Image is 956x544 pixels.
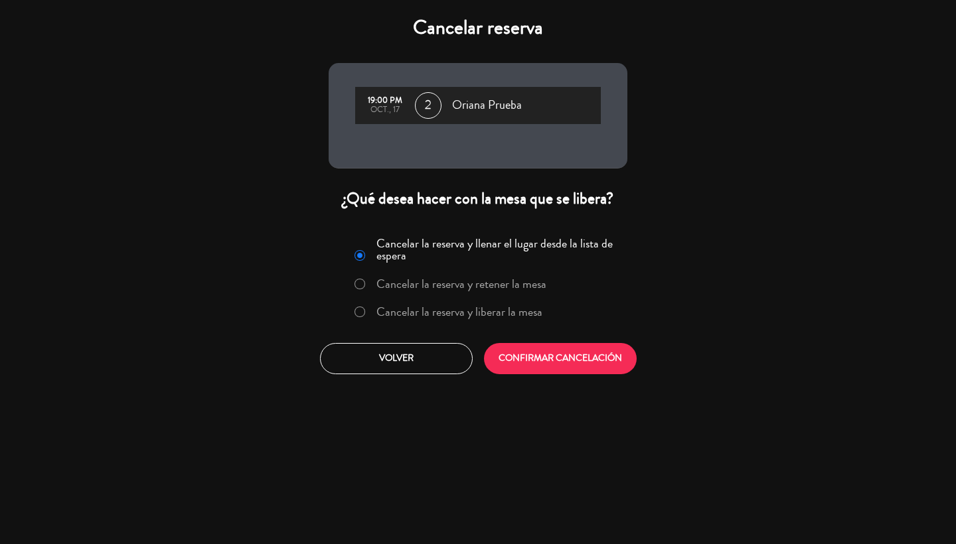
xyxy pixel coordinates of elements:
div: ¿Qué desea hacer con la mesa que se libera? [329,188,627,209]
div: oct., 17 [362,105,408,115]
label: Cancelar la reserva y llenar el lugar desde la lista de espera [376,238,619,261]
button: CONFIRMAR CANCELACIÓN [484,343,637,374]
button: Volver [320,343,473,374]
span: 2 [415,92,441,119]
label: Cancelar la reserva y liberar la mesa [376,306,542,318]
span: Oriana Prueba [452,96,522,115]
label: Cancelar la reserva y retener la mesa [376,278,546,290]
h4: Cancelar reserva [329,16,627,40]
div: 19:00 PM [362,96,408,105]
